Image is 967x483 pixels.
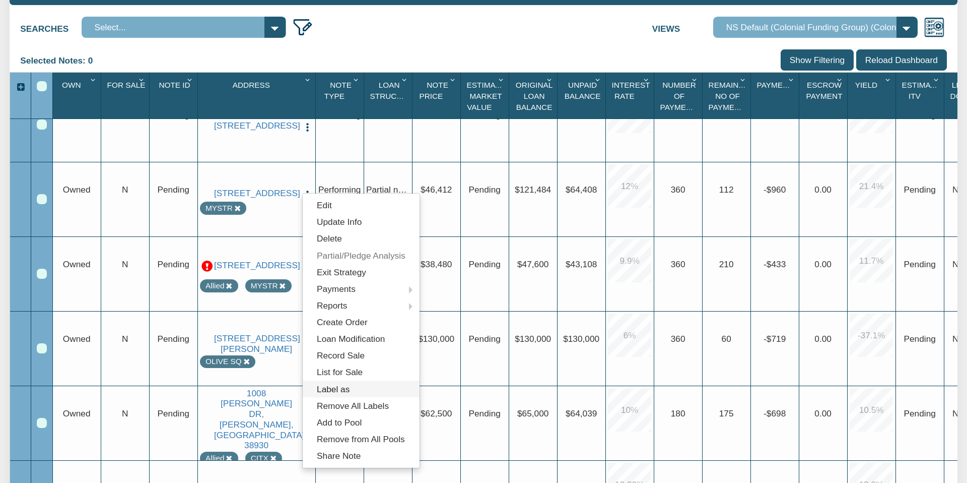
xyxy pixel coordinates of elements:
[251,453,268,464] div: Note labeled as CITX
[214,388,299,451] a: 1008 CORRINE DR, GREENWOOD, MS, 38930
[318,110,361,120] span: Performing
[303,397,420,414] a: Remove All Labels
[324,81,352,100] span: Note Type
[152,76,197,115] div: Sort None
[415,76,460,115] div: Note Price Sort None
[722,334,731,344] span: 60
[302,190,313,200] img: cell-menu.png
[904,334,935,344] span: No Data
[292,17,313,38] img: edit_filter_icon.png
[786,73,798,85] div: Column Menu
[511,76,557,115] div: Original Loan Balance Sort None
[303,431,420,448] a: Remove from All Pools
[467,81,511,111] span: Estimated Market Value
[421,259,452,269] span: $38,480
[814,408,832,418] span: 0.00
[37,81,47,91] div: Select All
[764,334,786,344] span: -$719
[641,73,653,85] div: Column Menu
[318,185,361,195] span: Performing
[608,239,651,282] div: 9.9
[904,185,935,195] span: No Data
[656,76,702,115] div: Number Of Payments Sort None
[214,120,299,131] a: 14765 W 800 N, JASONVILLE, IN, 47438
[318,76,363,115] div: Sort None
[37,269,47,279] div: Row 3, Row Selection Checkbox
[565,81,601,100] span: Unpaid Balance
[671,408,685,418] span: 180
[468,110,500,120] span: Pending
[719,110,734,120] span: 351
[468,334,500,344] span: Pending
[318,76,363,115] div: Note Type Sort None
[593,73,605,85] div: Column Menu
[764,408,786,418] span: -$698
[835,73,847,85] div: Column Menu
[200,76,315,115] div: Sort None
[671,334,685,344] span: 360
[303,331,420,347] a: Loan Modification
[463,76,508,115] div: Estimated Market Value Sort None
[705,76,750,115] div: Sort None
[544,73,557,85] div: Column Menu
[560,76,605,115] div: Sort None
[566,408,597,418] span: $64,039
[814,110,832,120] span: 0.00
[814,334,832,344] span: 0.00
[419,81,448,100] span: Note Price
[515,334,551,344] span: $130,000
[251,280,278,291] div: Note labeled as MYSTR
[157,334,189,344] span: Pending
[303,264,420,280] a: Exit Strategy
[850,239,893,282] div: 11.7
[563,334,599,344] span: $130,000
[719,185,734,195] span: 112
[303,381,420,397] a: Label as
[566,185,597,195] span: $64,408
[303,230,420,247] a: Delete
[463,76,508,115] div: Sort None
[122,408,128,418] span: N
[63,110,91,120] span: Owned
[801,76,847,115] div: Escrow Payment Sort None
[496,73,508,85] div: Column Menu
[814,259,832,269] span: 0.00
[37,343,47,353] div: Row 4, Row Selection Checkbox
[157,185,189,195] span: Pending
[303,214,420,230] a: Update Info
[515,185,551,195] span: $121,484
[63,259,91,269] span: Owned
[205,280,225,291] div: Note labeled as Allied
[764,185,786,195] span: -$960
[20,49,100,72] div: Selected Notes: 0
[103,76,149,115] div: For Sale Sort None
[705,76,750,115] div: Remaining No Of Payments Sort None
[214,333,299,354] a: 6813 SIDNEY ST, HOUSTON, TX, 77021
[421,408,452,418] span: $62,500
[566,259,597,269] span: $43,108
[205,453,225,464] div: Note labeled as Allied
[814,185,832,195] span: 0.00
[660,81,702,111] span: Number Of Payments
[214,188,299,199] a: 2939 Boulevard Pl, INDIANAPOLIS, IN, 46208
[302,188,313,201] button: Press to open the note menu
[902,81,946,100] span: Estimated Itv
[612,81,650,100] span: Interest Rate
[850,76,895,115] div: Yield Sort None
[214,260,299,271] a: 6840 TROUT RIVER BLVD, JACKSONVILLE, FL, 32219
[924,17,945,38] img: views.png
[883,73,895,85] div: Column Menu
[931,73,943,85] div: Column Menu
[608,76,653,115] div: Sort None
[399,73,411,85] div: Column Menu
[88,73,100,85] div: Column Menu
[302,122,313,133] img: cell-menu.png
[303,448,420,464] a: Share Note
[303,314,420,331] a: Create Order
[806,81,843,100] span: Escrow Payment
[421,185,452,195] span: $46,412
[421,110,452,120] span: $48,975
[448,73,460,85] div: Column Menu
[55,76,100,115] div: Own Sort None
[157,408,189,418] span: Pending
